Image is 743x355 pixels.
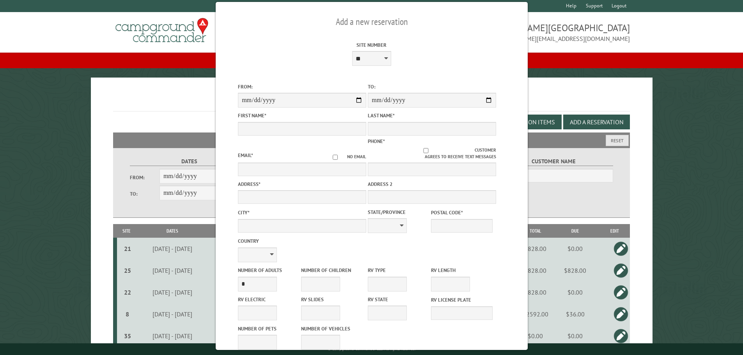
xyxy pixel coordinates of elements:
[130,157,249,166] label: Dates
[551,325,599,347] td: $0.00
[301,267,363,274] label: Number of Children
[520,281,551,303] td: $828.00
[238,209,366,216] label: City
[208,281,271,303] td: 20ft, 0 slides
[368,83,496,90] label: To:
[520,325,551,347] td: $0.00
[520,224,551,238] th: Total
[113,90,630,111] h1: Reservations
[138,288,207,296] div: [DATE] - [DATE]
[368,208,429,216] label: State/Province
[120,288,135,296] div: 22
[238,83,366,90] label: From:
[368,180,496,188] label: Address 2
[328,346,416,351] small: © Campground Commander LLC. All rights reserved.
[431,209,493,216] label: Postal Code
[323,155,347,160] input: No email
[323,154,366,160] label: No email
[368,112,496,119] label: Last Name
[520,238,551,260] td: $828.00
[377,148,475,153] input: Customer agrees to receive text messages
[130,174,160,181] label: From:
[431,296,493,304] label: RV License Plate
[307,41,436,49] label: Site Number
[138,267,207,274] div: [DATE] - [DATE]
[238,152,253,159] label: Email
[238,112,366,119] label: First Name
[495,115,562,129] button: Edit Add-on Items
[130,190,160,198] label: To:
[368,267,429,274] label: RV Type
[117,224,137,238] th: Site
[120,245,135,253] div: 21
[136,224,208,238] th: Dates
[301,296,363,303] label: RV Slides
[138,245,207,253] div: [DATE] - [DATE]
[113,15,211,46] img: Campground Commander
[208,303,271,325] td: 32ft, 0 slides
[138,332,207,340] div: [DATE] - [DATE]
[120,332,135,340] div: 35
[431,267,493,274] label: RV Length
[551,260,599,281] td: $828.00
[208,224,271,238] th: Camper Details
[238,267,300,274] label: Number of Adults
[606,135,629,146] button: Reset
[208,260,271,281] td: 40ft, 0 slides
[301,325,363,332] label: Number of Vehicles
[563,115,630,129] button: Add a Reservation
[368,147,496,160] label: Customer agrees to receive text messages
[551,238,599,260] td: $0.00
[238,180,366,188] label: Address
[368,138,385,145] label: Phone
[368,296,429,303] label: RV State
[551,303,599,325] td: $36.00
[520,303,551,325] td: $2592.00
[238,237,366,245] label: Country
[208,238,271,260] td: 10ft, 0 slides
[494,157,613,166] label: Customer Name
[238,14,505,29] h2: Add a new reservation
[208,325,271,347] td: 15ft, 0 slides
[551,224,599,238] th: Due
[520,260,551,281] td: $828.00
[599,224,630,238] th: Edit
[551,281,599,303] td: $0.00
[238,296,300,303] label: RV Electric
[238,325,300,332] label: Number of Pets
[120,267,135,274] div: 25
[113,132,630,147] h2: Filters
[138,310,207,318] div: [DATE] - [DATE]
[120,310,135,318] div: 8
